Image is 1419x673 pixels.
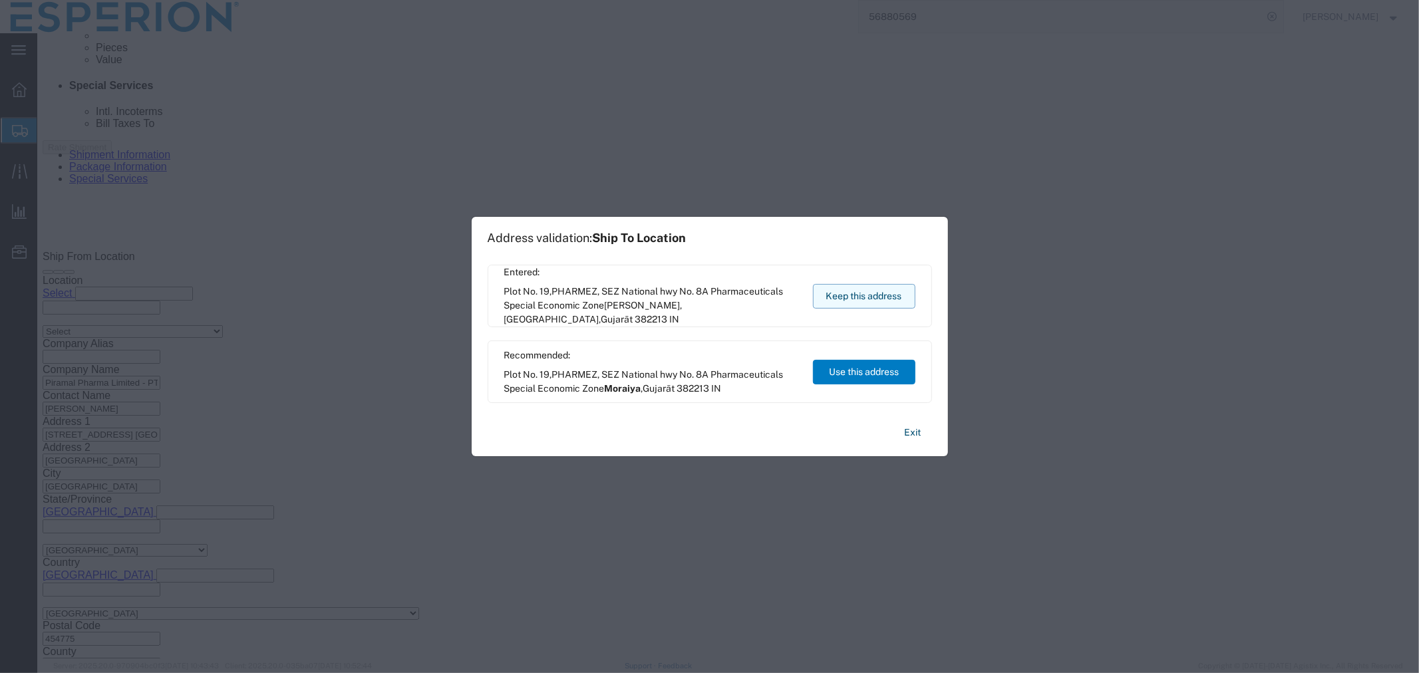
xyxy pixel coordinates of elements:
[813,360,915,384] button: Use this address
[813,284,915,309] button: Keep this address
[504,265,800,279] span: Entered:
[504,285,800,327] span: Plot No. 19,PHARMEZ, SEZ National hwy No. 8A Pharmaceuticals Special Economic Zone ,
[593,231,687,245] span: Ship To Location
[488,231,687,245] h1: Address validation:
[601,314,633,325] span: Gujarāt
[635,314,668,325] span: 382213
[677,383,710,394] span: 382213
[670,314,680,325] span: IN
[605,383,641,394] span: Moraiya
[712,383,722,394] span: IN
[643,383,675,394] span: Gujarāt
[504,348,800,362] span: Recommended:
[504,368,800,396] span: Plot No. 19,PHARMEZ, SEZ National hwy No. 8A Pharmaceuticals Special Economic Zone ,
[894,421,932,444] button: Exit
